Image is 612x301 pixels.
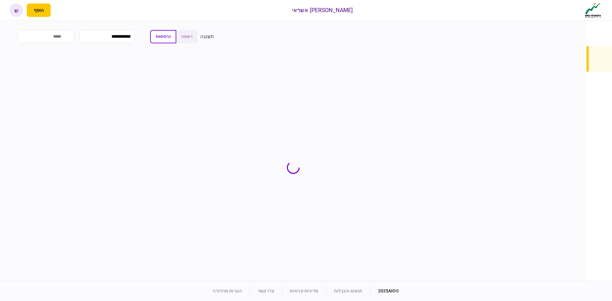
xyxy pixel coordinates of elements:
[213,288,242,293] a: הערות מהדורה
[176,30,198,43] button: רשימה
[10,4,23,17] button: ש
[150,30,176,43] button: כרטיסיות
[334,288,362,293] a: תנאים והגבלות
[200,33,214,40] div: תצוגה
[55,4,68,17] button: פתח רשימת התראות
[27,4,51,17] button: פתח תפריט להוספת לקוח
[156,34,171,39] span: כרטיסיות
[584,2,602,18] img: client company logo
[292,6,353,14] div: [PERSON_NAME] אשראי
[370,288,399,294] div: © 2025 AIO
[181,34,193,39] span: רשימה
[290,288,318,293] a: מדיניות פרטיות
[258,288,274,293] a: צרו קשר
